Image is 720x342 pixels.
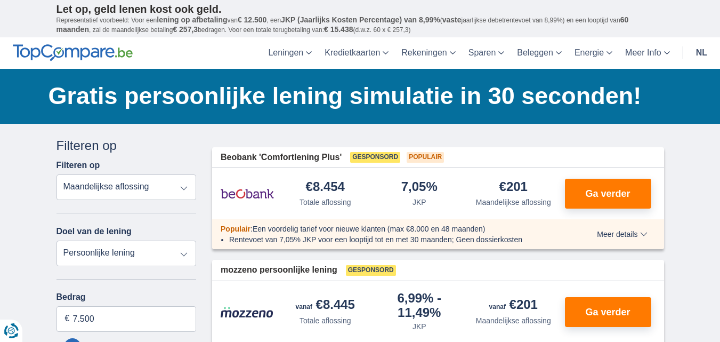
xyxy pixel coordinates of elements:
[442,15,462,24] span: vaste
[281,15,440,24] span: JKP (Jaarlijks Kosten Percentage) van 8,99%
[324,25,353,34] span: € 15.438
[395,37,462,69] a: Rekeningen
[229,234,558,245] li: Rentevoet van 7,05% JKP voor een looptijd tot en met 30 maanden; Geen dossierkosten
[565,297,651,327] button: Ga verder
[56,292,197,302] label: Bedrag
[499,180,528,195] div: €201
[346,265,396,276] span: Gesponsord
[476,197,551,208] div: Maandelijkse aflossing
[296,298,355,313] div: €8.445
[489,298,538,313] div: €201
[262,37,318,69] a: Leningen
[56,137,197,155] div: Filteren op
[401,180,438,195] div: 7,05%
[412,321,426,332] div: JKP
[212,224,567,234] div: :
[589,230,655,238] button: Meer details
[511,37,568,69] a: Beleggen
[300,315,351,326] div: Totale aflossing
[568,37,619,69] a: Energie
[56,15,629,34] span: 60 maanden
[56,227,132,236] label: Doel van de lening
[565,179,651,209] button: Ga verder
[221,306,274,318] img: product.pl.alt Mozzeno
[585,189,630,198] span: Ga verder
[690,37,714,69] a: nl
[221,180,274,207] img: product.pl.alt Beobank
[221,152,342,164] span: Beobank 'Comfortlening Plus'
[476,315,551,326] div: Maandelijkse aflossing
[65,313,70,325] span: €
[407,152,444,163] span: Populair
[253,225,486,233] span: Een voordelig tarief voor nieuwe klanten (max €8.000 en 48 maanden)
[56,3,664,15] p: Let op, geld lenen kost ook geld.
[221,264,337,276] span: mozzeno persoonlijke lening
[221,225,250,233] span: Populair
[48,79,664,113] h1: Gratis persoonlijke lening simulatie in 30 seconden!
[318,37,395,69] a: Kredietkaarten
[597,230,647,238] span: Meer details
[238,15,267,24] span: € 12.500
[619,37,676,69] a: Meer Info
[306,180,345,195] div: €8.454
[300,197,351,208] div: Totale aflossing
[377,292,463,319] div: 6,99%
[462,37,511,69] a: Sparen
[350,152,400,163] span: Gesponsord
[13,44,133,61] img: TopCompare
[412,197,426,208] div: JKP
[56,15,664,35] p: Representatief voorbeeld: Voor een van , een ( jaarlijkse debetrentevoet van 8,99%) en een loopti...
[157,15,227,24] span: lening op afbetaling
[56,161,100,170] label: Filteren op
[585,307,630,317] span: Ga verder
[173,25,198,34] span: € 257,3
